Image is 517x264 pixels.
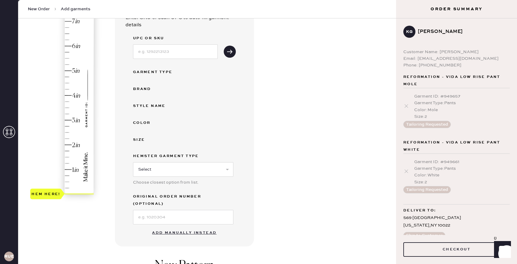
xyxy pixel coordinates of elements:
div: Phone: [PHONE_NUMBER] [403,62,510,69]
div: Brand [133,85,181,93]
span: Add garments [61,6,90,12]
div: Email: [EMAIL_ADDRESS][DOMAIN_NAME] [403,55,510,62]
div: Garment ID : # 949657 [414,93,510,100]
div: [PERSON_NAME] [418,28,505,35]
div: Size [133,136,181,143]
h3: RUESA [4,254,14,259]
label: Hemster Garment Type [133,153,233,160]
h3: KG [406,30,413,34]
div: Color : White [414,172,510,179]
div: Color [133,119,181,127]
button: Tailoring Requested [403,186,451,193]
div: Hem here! [31,190,60,198]
iframe: Front Chat [488,237,514,263]
button: Checkout [403,242,510,257]
span: New Order [28,6,50,12]
h3: Order Summary [396,6,517,12]
div: Enter SKU or scan UPC to auto-fill garment details [125,14,243,29]
div: Garment Type : Pants [414,165,510,172]
div: Style name [133,102,181,110]
span: Deliver to: [403,207,436,214]
div: Size : 2 [414,113,510,120]
div: 569 [GEOGRAPHIC_DATA] [US_STATE] , NY 10022 [403,214,510,229]
div: Garment ID : # 949661 [414,159,510,165]
button: Ship to Customer [403,232,445,239]
div: Customer Name: [PERSON_NAME] [403,49,510,55]
div: Garment Type [133,69,181,76]
span: Reformation - Vida Low Rise Pant White [403,139,510,153]
button: Add manually instead [148,227,220,239]
div: Color : Mole [414,107,510,113]
div: Choose closest option from list. [133,179,233,186]
span: Reformation - Vida Low Rise Pant Mole [403,73,510,88]
button: Tailoring Requested [403,121,451,128]
input: e.g. 1020304 [133,210,233,224]
div: Garment Type : Pants [414,100,510,106]
label: UPC or SKU [133,35,218,42]
label: Original Order Number (Optional) [133,193,233,208]
div: Size : 2 [414,179,510,185]
input: e.g. 1292213123 [133,44,218,59]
